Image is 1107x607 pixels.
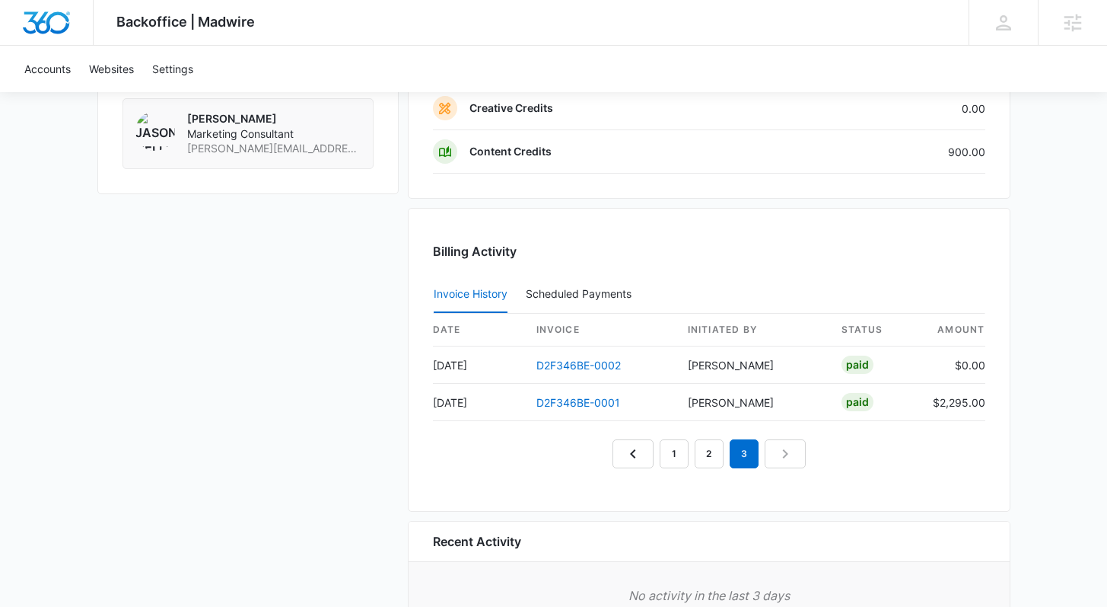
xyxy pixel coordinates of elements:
td: $0.00 [921,347,985,384]
div: Paid [841,393,873,411]
p: Creative Credits [469,101,553,116]
a: D2F346BE-0001 [536,396,620,409]
td: [DATE] [433,347,524,384]
h6: Recent Activity [433,532,521,551]
th: invoice [524,314,676,347]
div: Paid [841,356,873,374]
div: Scheduled Payments [526,289,638,299]
th: date [433,314,524,347]
td: [PERSON_NAME] [676,384,829,421]
nav: Pagination [612,439,806,468]
a: Page 1 [660,439,689,468]
a: Settings [143,46,202,92]
td: 0.00 [824,87,985,130]
em: 3 [730,439,759,468]
a: Page 2 [695,439,724,468]
td: [DATE] [433,384,524,421]
h3: Billing Activity [433,242,985,260]
td: 900.00 [824,130,985,174]
p: No activity in the last 3 days [433,586,985,605]
span: Backoffice | Madwire [116,14,255,30]
p: Content Credits [469,144,552,159]
p: [PERSON_NAME] [187,111,361,126]
a: Websites [80,46,143,92]
th: amount [921,314,985,347]
a: Accounts [15,46,80,92]
span: [PERSON_NAME][EMAIL_ADDRESS][PERSON_NAME][DOMAIN_NAME] [187,141,361,156]
th: Initiated By [676,314,829,347]
img: Jason Hellem [135,111,175,151]
td: [PERSON_NAME] [676,347,829,384]
a: Previous Page [612,439,654,468]
a: D2F346BE-0002 [536,359,621,372]
td: $2,295.00 [921,384,985,421]
th: status [829,314,921,347]
button: Invoice History [434,276,507,313]
span: Marketing Consultant [187,126,361,142]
